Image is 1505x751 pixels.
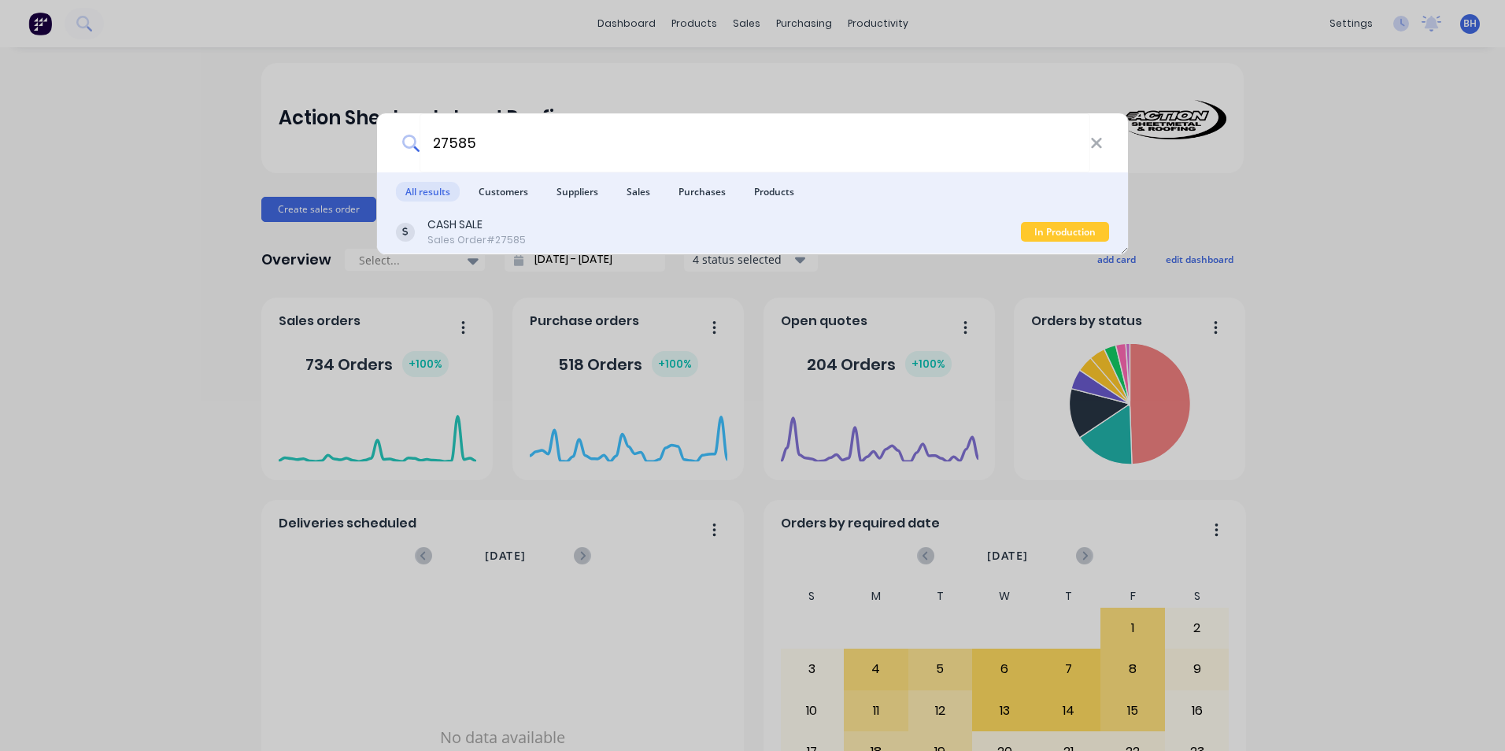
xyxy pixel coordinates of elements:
div: In Production [1021,222,1109,242]
span: Products [745,182,804,202]
span: Purchases [669,182,735,202]
span: Sales [617,182,660,202]
div: Sales Order #27585 [427,233,526,247]
input: Start typing a customer or supplier name to create a new order... [420,113,1090,172]
span: Customers [469,182,538,202]
div: CASH SALE [427,216,526,233]
span: All results [396,182,460,202]
span: Suppliers [547,182,608,202]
